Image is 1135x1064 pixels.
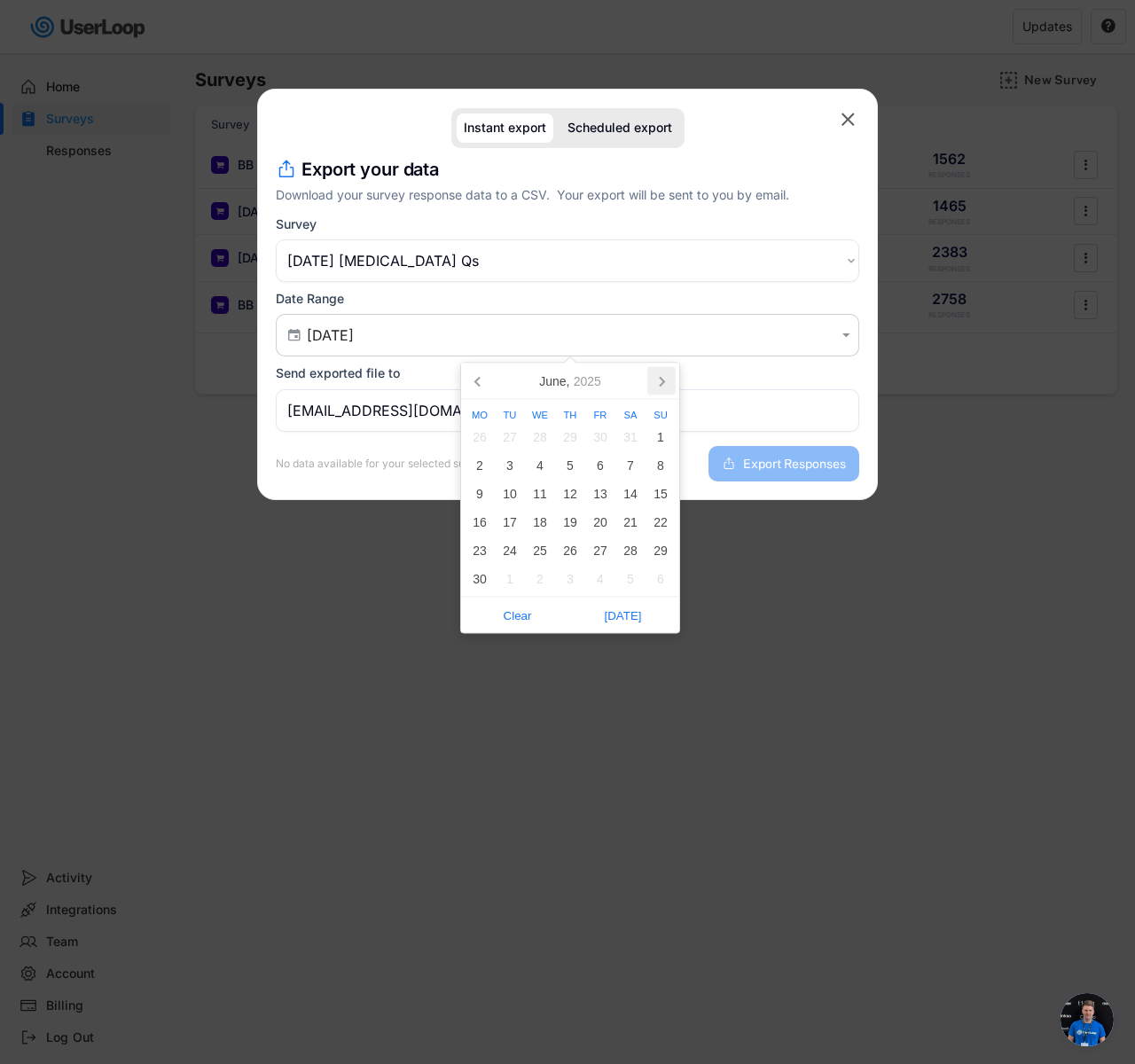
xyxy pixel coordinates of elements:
[743,458,846,470] span: Export Responses
[276,291,344,307] div: Date Range
[276,365,400,381] div: Send exported file to
[708,446,859,481] button: Export Responses
[276,185,859,204] div: Download your survey response data to a CSV. Your export will be sent to you by email.
[837,108,859,130] button: 
[585,536,615,565] div: 27
[276,216,317,232] div: Survey
[570,601,676,630] button: [DATE]
[575,602,670,629] span: [DATE]
[574,375,601,387] i: 2025
[615,411,646,420] div: Sa
[286,327,302,343] button: 
[646,508,676,536] div: 22
[585,508,615,536] div: 20
[495,423,525,451] div: 27
[615,536,646,565] div: 28
[555,565,585,593] div: 3
[525,565,555,593] div: 2
[585,451,615,480] div: 6
[585,565,615,593] div: 4
[288,327,301,343] text: 
[555,423,585,451] div: 29
[838,328,854,343] button: 
[585,411,615,420] div: Fr
[555,451,585,480] div: 5
[585,423,615,451] div: 30
[567,121,672,136] div: Scheduled export
[646,411,676,420] div: Su
[555,480,585,508] div: 12
[465,480,495,508] div: 9
[465,451,495,480] div: 2
[525,508,555,536] div: 18
[646,423,676,451] div: 1
[495,508,525,536] div: 17
[307,326,834,344] input: Air Date/Time Picker
[465,565,495,593] div: 30
[646,565,676,593] div: 6
[465,536,495,565] div: 23
[465,508,495,536] div: 16
[842,327,850,342] text: 
[464,121,546,136] div: Instant export
[1061,993,1114,1046] a: Open chat
[646,451,676,480] div: 8
[525,480,555,508] div: 11
[276,458,568,469] div: No data available for your selected survey and time period
[525,451,555,480] div: 4
[646,536,676,565] div: 29
[465,423,495,451] div: 26
[615,508,646,536] div: 21
[495,451,525,480] div: 3
[470,602,565,629] span: Clear
[555,508,585,536] div: 19
[841,108,855,130] text: 
[532,367,608,395] div: June,
[525,536,555,565] div: 25
[646,480,676,508] div: 15
[615,423,646,451] div: 31
[495,411,525,420] div: Tu
[615,451,646,480] div: 7
[525,411,555,420] div: We
[495,480,525,508] div: 10
[465,411,495,420] div: Mo
[495,565,525,593] div: 1
[301,157,439,182] h4: Export your data
[555,536,585,565] div: 26
[465,601,570,630] button: Clear
[555,411,585,420] div: Th
[615,480,646,508] div: 14
[495,536,525,565] div: 24
[525,423,555,451] div: 28
[585,480,615,508] div: 13
[615,565,646,593] div: 5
